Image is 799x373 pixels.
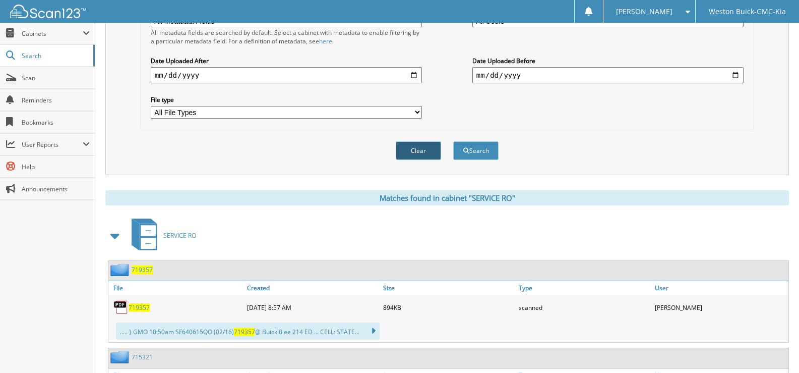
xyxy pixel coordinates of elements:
span: 719357 [234,328,255,336]
input: end [472,67,744,83]
img: PDF.png [113,300,129,315]
a: File [108,281,244,295]
a: Size [381,281,517,295]
img: folder2.png [110,263,132,276]
span: Cabinets [22,29,83,38]
input: start [151,67,422,83]
img: folder2.png [110,351,132,363]
span: Scan [22,74,90,82]
span: Announcements [22,185,90,193]
div: [PERSON_NAME] [652,297,788,317]
span: SERVICE RO [163,231,196,240]
a: Type [516,281,652,295]
span: [PERSON_NAME] [616,9,672,15]
label: Date Uploaded Before [472,57,744,65]
span: Bookmarks [22,118,90,127]
a: here [319,37,332,45]
label: Date Uploaded After [151,57,422,65]
span: Reminders [22,96,90,104]
iframe: Chat Widget [749,325,799,373]
button: Search [453,141,499,160]
label: File type [151,95,422,104]
span: Weston Buick-GMC-Kia [709,9,786,15]
a: 715321 [132,353,153,361]
div: [DATE] 8:57 AM [244,297,381,317]
div: 894KB [381,297,517,317]
div: ..... } GMO 10:50am SF640615QO (02/16) @ Buick 0 ee 214 ED ... CELL: STATE... [116,323,380,340]
span: Help [22,163,90,171]
a: 719357 [132,265,153,274]
span: User Reports [22,140,83,149]
div: scanned [516,297,652,317]
button: Clear [396,141,441,160]
a: 719357 [129,303,150,312]
a: SERVICE RO [126,216,196,255]
div: Matches found in cabinet "SERVICE RO" [105,190,789,205]
a: Created [244,281,381,295]
img: scan123-logo-white.svg [10,5,86,18]
span: Search [22,51,88,60]
div: All metadata fields are searched by default. Select a cabinet with metadata to enable filtering b... [151,28,422,45]
a: User [652,281,788,295]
